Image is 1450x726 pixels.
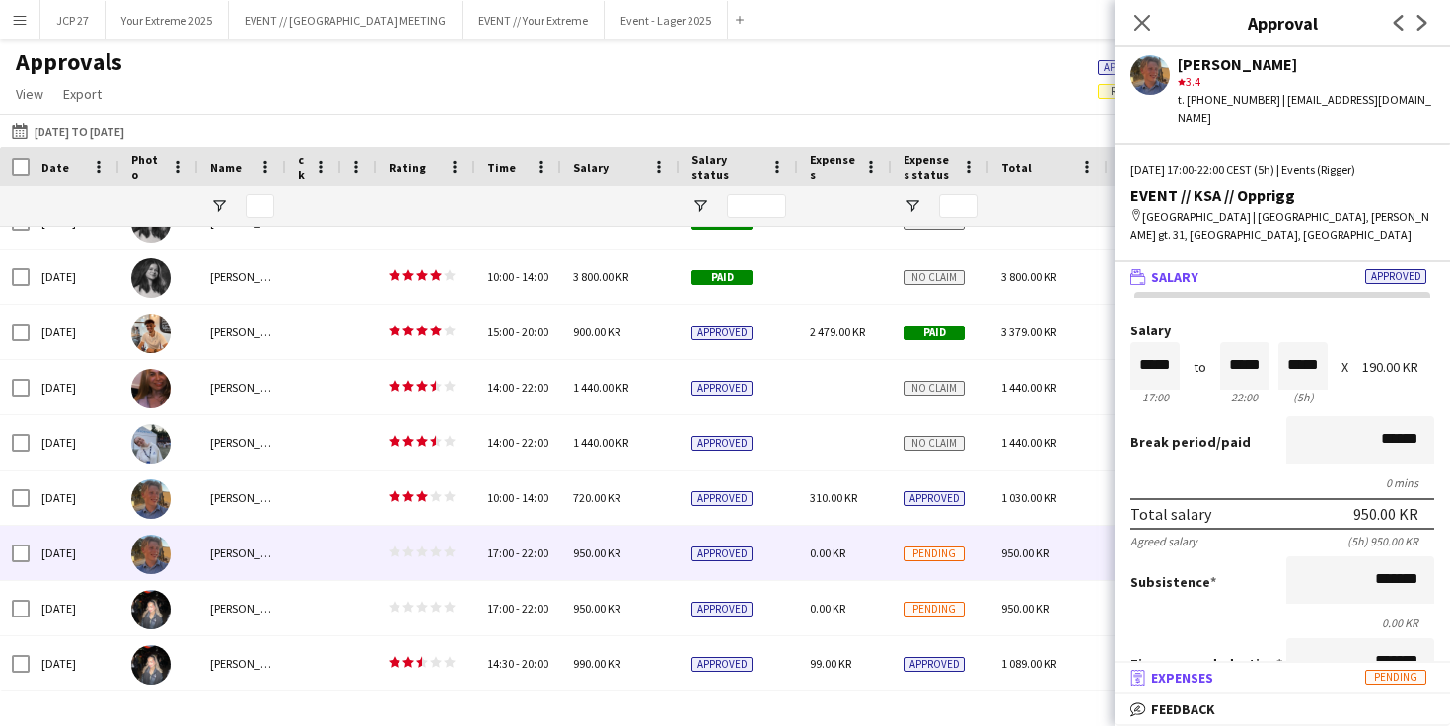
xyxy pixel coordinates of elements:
[810,152,856,181] span: Expenses
[30,250,119,304] div: [DATE]
[1130,390,1180,404] div: 17:00
[229,1,463,39] button: EVENT // [GEOGRAPHIC_DATA] MEETING
[16,85,43,103] span: View
[131,258,171,298] img: Kaja Spjelkavik
[516,380,520,395] span: -
[30,360,119,414] div: [DATE]
[573,545,620,560] span: 950.00 KR
[904,152,954,181] span: Expenses status
[40,1,106,39] button: JCP 27
[1178,55,1434,73] div: [PERSON_NAME]
[727,194,786,218] input: Salary status Filter Input
[522,435,548,450] span: 22:00
[573,490,620,505] span: 720.00 KR
[1130,186,1434,204] div: EVENT // KSA // Opprigg
[1365,670,1426,685] span: Pending
[691,436,753,451] span: Approved
[1001,160,1032,175] span: Total
[30,415,119,470] div: [DATE]
[1115,694,1450,724] mat-expansion-panel-header: Feedback
[1001,269,1056,284] span: 3 800.00 KR
[198,415,286,470] div: [PERSON_NAME] [PERSON_NAME]
[131,535,171,574] img: Oscar Hallberg
[30,526,119,580] div: [DATE]
[1365,269,1426,284] span: Approved
[487,380,514,395] span: 14:00
[1001,656,1056,671] span: 1 089.00 KR
[810,656,851,671] span: 99.00 KR
[487,490,514,505] span: 10:00
[198,471,286,525] div: [PERSON_NAME]
[1220,390,1269,404] div: 22:00
[522,325,548,339] span: 20:00
[1130,616,1434,630] div: 0.00 KR
[691,197,709,215] button: Open Filter Menu
[198,360,286,414] div: [PERSON_NAME]
[198,636,286,690] div: [PERSON_NAME]
[904,270,965,285] span: No claim
[246,194,274,218] input: Name Filter Input
[516,656,520,671] span: -
[463,1,605,39] button: EVENT // Your Extreme
[691,491,753,506] span: Approved
[904,602,965,617] span: Pending
[1115,10,1450,36] h3: Approval
[1115,663,1450,692] mat-expansion-panel-header: ExpensesPending
[1130,208,1434,244] div: [GEOGRAPHIC_DATA] | [GEOGRAPHIC_DATA], [PERSON_NAME] gt. 31, [GEOGRAPHIC_DATA], [GEOGRAPHIC_DATA]
[522,656,548,671] span: 20:00
[573,656,620,671] span: 990.00 KR
[522,269,548,284] span: 14:00
[516,435,520,450] span: -
[516,325,520,339] span: -
[487,545,514,560] span: 17:00
[939,194,978,218] input: Expenses status Filter Input
[1001,490,1056,505] span: 1 030.00 KR
[573,380,628,395] span: 1 440.00 KR
[1130,573,1216,591] label: Subsistence
[487,160,516,175] span: Time
[487,269,514,284] span: 10:00
[904,381,965,396] span: No claim
[904,436,965,451] span: No claim
[904,326,965,340] span: Paid
[198,305,286,359] div: [PERSON_NAME]
[1353,504,1418,524] div: 950.00 KR
[516,490,520,505] span: -
[691,152,762,181] span: Salary status
[516,601,520,616] span: -
[1098,81,1188,99] span: 58
[904,657,965,672] span: Approved
[904,546,965,561] span: Pending
[904,491,965,506] span: Approved
[106,1,229,39] button: Your Extreme 2025
[691,326,753,340] span: Approved
[487,435,514,450] span: 14:00
[63,85,102,103] span: Export
[1001,545,1049,560] span: 950.00 KR
[516,545,520,560] span: -
[1151,669,1213,687] span: Expenses
[1130,655,1282,673] label: Fines gross deduction
[30,581,119,635] div: [DATE]
[298,108,306,226] span: Check-In
[131,314,171,353] img: Alban Idrizi
[1001,435,1056,450] span: 1 440.00 KR
[1111,85,1146,98] span: Review
[1130,324,1434,338] label: Salary
[691,657,753,672] span: Approved
[55,81,109,107] a: Export
[516,269,520,284] span: -
[389,160,426,175] span: Rating
[487,656,514,671] span: 14:30
[198,526,286,580] div: [PERSON_NAME]
[487,601,514,616] span: 17:00
[1130,475,1434,490] div: 0 mins
[1151,700,1215,718] span: Feedback
[487,325,514,339] span: 15:00
[691,381,753,396] span: Approved
[522,490,548,505] span: 14:00
[522,601,548,616] span: 22:00
[1178,73,1434,91] div: 3.4
[904,197,921,215] button: Open Filter Menu
[1130,433,1251,451] label: /paid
